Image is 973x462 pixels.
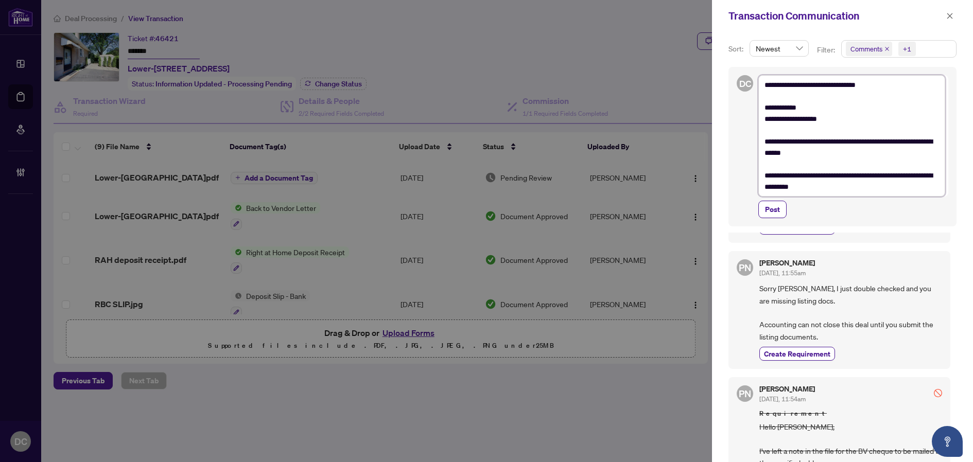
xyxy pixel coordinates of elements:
span: close [946,12,953,20]
span: Create Requirement [764,348,830,359]
span: Newest [756,41,803,56]
p: Sort: [728,43,745,55]
div: Transaction Communication [728,8,943,24]
span: DC [739,77,751,91]
span: Sorry [PERSON_NAME], I just double checked and you are missing listing docs. Accounting can not c... [759,282,942,343]
button: Post [758,201,787,218]
p: Filter: [817,44,837,56]
button: Open asap [932,426,963,457]
span: Comments [850,44,882,54]
button: Create Requirement [759,347,835,361]
div: +1 [903,44,911,54]
span: Post [765,201,780,218]
span: Requirement [759,408,942,419]
span: Comments [846,42,892,56]
h5: [PERSON_NAME] [759,385,815,393]
span: close [884,46,890,51]
span: PN [739,260,751,275]
span: [DATE], 11:55am [759,269,806,277]
span: PN [739,386,751,401]
h5: [PERSON_NAME] [759,259,815,266]
span: [DATE], 11:54am [759,395,806,403]
span: stop [934,389,942,397]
